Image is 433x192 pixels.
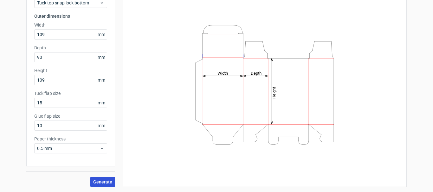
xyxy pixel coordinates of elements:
tspan: Width [217,71,228,75]
label: Height [34,67,107,74]
label: Paper thickness [34,136,107,142]
span: mm [96,53,107,62]
label: Depth [34,45,107,51]
h3: Outer dimensions [34,13,107,19]
span: 0.5 mm [37,145,100,152]
span: mm [96,75,107,85]
tspan: Height [272,87,276,98]
span: mm [96,30,107,39]
label: Width [34,22,107,28]
span: Generate [93,180,112,184]
button: Generate [90,177,115,187]
tspan: Depth [251,71,262,75]
span: mm [96,98,107,108]
label: Tuck flap size [34,90,107,96]
label: Glue flap size [34,113,107,119]
span: mm [96,121,107,130]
